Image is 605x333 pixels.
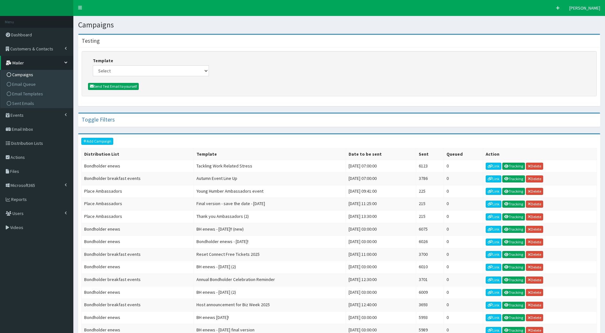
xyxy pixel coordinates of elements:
[416,248,444,261] td: 3700
[444,236,483,248] td: 0
[444,173,483,185] td: 0
[194,311,346,324] td: BH enews [DATE]!
[11,112,24,118] span: Events
[93,57,113,64] label: Template
[346,261,416,274] td: [DATE] 03:00:00
[194,299,346,312] td: Host announcement for Biz Week 2025
[502,163,525,170] a: Tracking
[11,182,35,188] span: Microsoft365
[526,239,543,246] a: Delete
[526,163,543,170] a: Delete
[526,251,543,258] a: Delete
[416,148,444,160] th: Sent
[502,289,525,296] a: Tracking
[82,299,194,312] td: Bondholder breakfast events
[2,89,73,99] a: Email Templates
[346,236,416,248] td: [DATE] 03:00:00
[10,168,19,174] span: Files
[194,173,346,185] td: Autumn Event Line Up
[346,223,416,236] td: [DATE] 03:00:00
[346,210,416,223] td: [DATE] 13:30:00
[486,201,501,208] a: Link
[78,21,600,29] h1: Campaigns
[526,264,543,271] a: Delete
[416,299,444,312] td: 3693
[502,201,525,208] a: Tracking
[486,289,501,296] a: Link
[486,264,501,271] a: Link
[10,225,23,230] span: Videos
[346,273,416,286] td: [DATE] 12:30:00
[444,286,483,299] td: 0
[82,311,194,324] td: Bondholder enews
[82,160,194,173] td: Bondholder enews
[82,286,194,299] td: Bondholder enews
[486,302,501,309] a: Link
[11,196,27,202] span: Reports
[444,198,483,211] td: 0
[2,70,73,79] a: Campaigns
[416,198,444,211] td: 215
[486,239,501,246] a: Link
[11,154,25,160] span: Actions
[444,273,483,286] td: 0
[444,185,483,198] td: 0
[194,273,346,286] td: Annual Bondholder Celebration Reminder
[194,261,346,274] td: BH enews - [DATE] (2)
[444,223,483,236] td: 0
[444,311,483,324] td: 0
[416,236,444,248] td: 6026
[444,261,483,274] td: 0
[11,32,32,38] span: Dashboard
[194,236,346,248] td: Bondholder enews - [DATE]!
[12,211,24,216] span: Users
[416,286,444,299] td: 6009
[346,185,416,198] td: [DATE] 09:41:00
[194,185,346,198] td: Young Humber Ambassadors event
[526,314,543,321] a: Delete
[526,226,543,233] a: Delete
[486,251,501,258] a: Link
[416,261,444,274] td: 6010
[444,160,483,173] td: 0
[12,72,33,78] span: Campaigns
[82,38,100,44] h4: Testing
[502,188,525,195] a: Tracking
[194,286,346,299] td: BH enews - [DATE] (2)
[10,46,53,52] span: Customers & Contacts
[346,148,416,160] th: Date to be sent
[526,201,543,208] a: Delete
[82,273,194,286] td: Bondholder breakfast events
[2,79,73,89] a: Email Queue
[416,223,444,236] td: 6075
[12,60,24,66] span: Mailer
[11,140,43,146] span: Distribution Lists
[82,223,194,236] td: Bondholder enews
[12,91,43,97] span: Email Templates
[346,299,416,312] td: [DATE] 12:40:00
[486,277,501,284] a: Link
[82,248,194,261] td: Bondholder breakfast events
[346,311,416,324] td: [DATE] 03:00:00
[486,188,501,195] a: Link
[12,126,33,132] span: Email Inbox
[569,5,600,11] span: [PERSON_NAME]
[526,277,543,284] a: Delete
[82,185,194,198] td: Place Ambassadors
[12,81,36,87] span: Email Queue
[486,314,501,321] a: Link
[444,210,483,223] td: 0
[82,198,194,211] td: Place Ambassadors
[416,173,444,185] td: 3786
[88,83,139,90] button: Send Test Email to yourself
[194,210,346,223] td: Thank you Ambassadors (2)
[2,99,73,108] a: Sent Emails
[346,160,416,173] td: [DATE] 07:00:00
[82,148,194,160] th: Distribution List
[486,213,501,220] a: Link
[346,286,416,299] td: [DATE] 03:00:00
[82,210,194,223] td: Place Ambassadors
[346,248,416,261] td: [DATE] 11:00:00
[502,226,525,233] a: Tracking
[82,173,194,185] td: Bondholder breakfast events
